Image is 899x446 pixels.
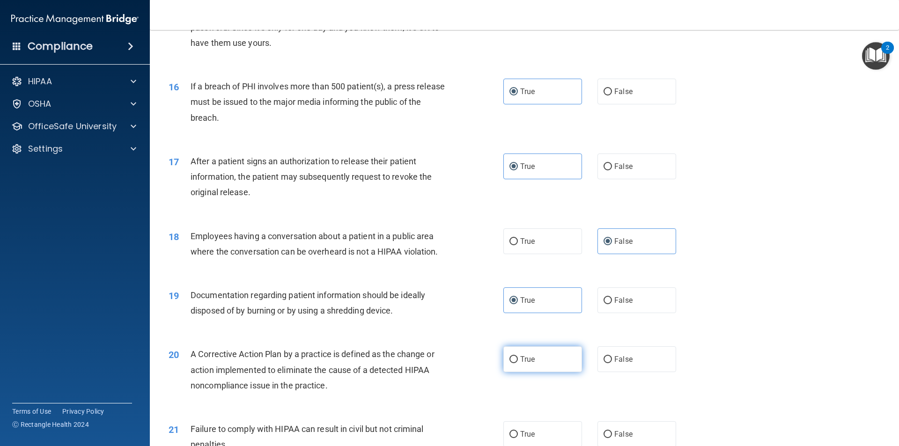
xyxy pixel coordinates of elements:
a: OfficeSafe University [11,121,136,132]
a: HIPAA [11,76,136,87]
input: True [509,431,518,438]
span: False [614,162,633,171]
input: False [604,356,612,363]
span: False [614,430,633,439]
span: True [520,237,535,246]
input: True [509,297,518,304]
span: A Corrective Action Plan by a practice is defined as the change or action implemented to eliminat... [191,349,435,390]
span: False [614,296,633,305]
span: Employees having a conversation about a patient in a public area where the conversation can be ov... [191,231,438,256]
span: True [520,87,535,96]
input: True [509,163,518,170]
input: False [604,431,612,438]
input: True [509,238,518,245]
button: Open Resource Center, 2 new notifications [862,42,890,70]
input: True [509,356,518,363]
img: PMB logo [11,10,139,29]
span: True [520,296,535,305]
span: 18 [169,231,179,242]
div: 2 [886,48,889,60]
span: If a breach of PHI involves more than 500 patient(s), a press release must be issued to the major... [191,81,445,122]
input: False [604,163,612,170]
span: True [520,430,535,439]
span: Ⓒ Rectangle Health 2024 [12,420,89,429]
span: 16 [169,81,179,93]
input: True [509,88,518,95]
span: Documentation regarding patient information should be ideally disposed of by burning or by using ... [191,290,425,315]
a: OSHA [11,98,136,110]
span: 17 [169,156,179,168]
span: After a patient signs an authorization to release their patient information, the patient may subs... [191,156,432,197]
a: Privacy Policy [62,407,104,416]
p: Settings [28,143,63,154]
span: False [614,237,633,246]
span: 20 [169,349,179,360]
a: Settings [11,143,136,154]
p: HIPAA [28,76,52,87]
span: False [614,87,633,96]
input: False [604,88,612,95]
a: Terms of Use [12,407,51,416]
input: False [604,238,612,245]
p: OfficeSafe University [28,121,117,132]
input: False [604,297,612,304]
span: False [614,355,633,364]
span: 21 [169,424,179,435]
span: True [520,162,535,171]
span: 19 [169,290,179,301]
span: True [520,355,535,364]
p: OSHA [28,98,52,110]
h4: Compliance [28,40,93,53]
